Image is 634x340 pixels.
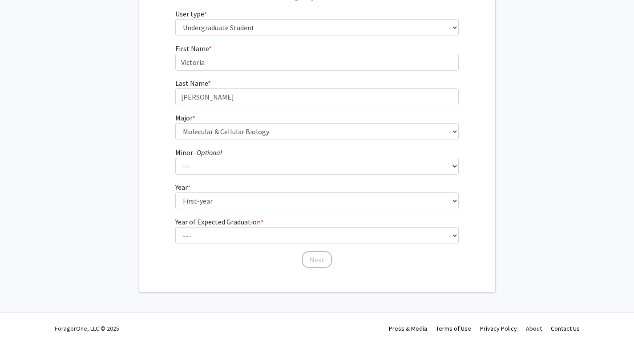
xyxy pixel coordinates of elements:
[480,324,517,332] a: Privacy Policy
[175,44,209,53] span: First Name
[175,147,222,158] label: Minor
[175,216,263,227] label: Year of Expected Graduation
[551,324,580,332] a: Contact Us
[175,8,207,19] label: User type
[193,148,222,157] i: - Optional
[175,79,208,88] span: Last Name
[526,324,542,332] a: About
[436,324,471,332] a: Terms of Use
[175,182,190,192] label: Year
[389,324,427,332] a: Press & Media
[175,112,195,123] label: Major
[7,300,38,333] iframe: Chat
[302,251,332,268] button: Next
